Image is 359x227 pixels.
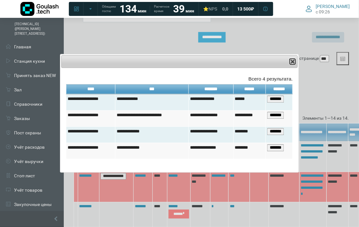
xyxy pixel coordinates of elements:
span: Расчетное время [154,4,169,13]
a: 13 500 ₽ [233,3,258,15]
span: 13 500 [237,6,251,12]
span: c 09:26 [316,9,330,14]
span: ₽ [251,6,254,12]
span: мин [138,8,146,13]
span: Обещаем гостю [102,4,116,13]
span: 0,0 [222,6,228,12]
div: Всего 4 результата. [66,75,293,83]
a: Обещаем гостю 134 мин Расчетное время 39 мин [98,3,198,15]
img: Логотип компании Goulash.tech [20,2,59,16]
div: ⭐ [203,6,217,12]
span: [PERSON_NAME] [316,4,350,9]
strong: 134 [120,3,137,15]
button: [PERSON_NAME] c 09:26 [302,2,354,16]
span: мин [186,8,194,13]
a: ⭐NPS 0,0 [199,3,232,15]
span: NPS [209,6,217,11]
button: Close [289,59,296,65]
strong: 39 [173,3,185,15]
